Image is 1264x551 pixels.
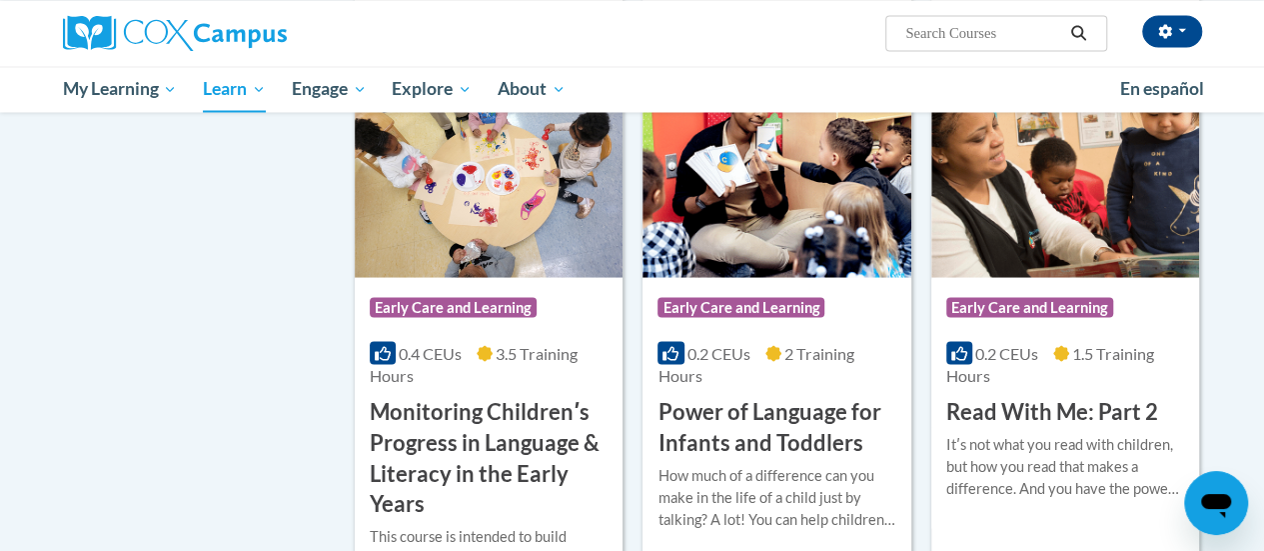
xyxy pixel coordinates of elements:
[379,66,485,112] a: Explore
[63,15,287,51] img: Cox Campus
[190,66,279,112] a: Learn
[946,297,1113,317] span: Early Care and Learning
[1107,68,1217,110] a: En español
[1184,471,1248,535] iframe: Button to launch messaging window
[370,396,608,519] h3: Monitoring Childrenʹs Progress in Language & Literacy in the Early Years
[946,433,1184,499] div: Itʹs not what you read with children, but how you read that makes a difference. And you have the ...
[370,297,537,317] span: Early Care and Learning
[485,66,579,112] a: About
[292,77,367,101] span: Engage
[392,77,472,101] span: Explore
[50,66,191,112] a: My Learning
[946,396,1158,427] h3: Read With Me: Part 2
[203,77,266,101] span: Learn
[903,21,1063,45] input: Search Courses
[1142,15,1202,47] button: Account Settings
[1120,78,1204,99] span: En español
[657,297,824,317] span: Early Care and Learning
[931,73,1199,277] img: Course Logo
[62,77,177,101] span: My Learning
[975,343,1038,362] span: 0.2 CEUs
[355,73,623,277] img: Course Logo
[1063,21,1093,45] button: Search
[657,464,895,530] div: How much of a difference can you make in the life of a child just by talking? A lot! You can help...
[48,66,1217,112] div: Main menu
[498,77,566,101] span: About
[279,66,380,112] a: Engage
[63,15,423,51] a: Cox Campus
[399,343,462,362] span: 0.4 CEUs
[657,396,895,458] h3: Power of Language for Infants and Toddlers
[687,343,750,362] span: 0.2 CEUs
[642,73,910,277] img: Course Logo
